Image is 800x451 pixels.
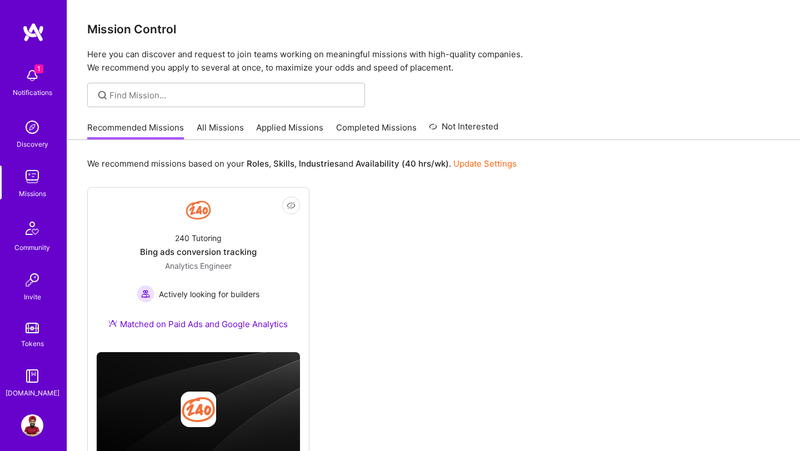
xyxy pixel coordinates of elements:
img: Actively looking for builders [137,285,154,303]
div: Notifications [13,87,52,98]
b: Roles [247,158,269,169]
span: 1 [34,64,43,73]
img: logo [22,22,44,42]
img: guide book [21,365,43,387]
a: Not Interested [429,120,498,140]
img: Community [19,215,46,242]
i: icon SearchGrey [96,89,109,102]
img: User Avatar [21,414,43,437]
b: Availability (40 hrs/wk) [356,158,449,169]
div: [DOMAIN_NAME] [6,387,59,399]
a: User Avatar [18,414,46,437]
img: Company logo [181,392,216,427]
div: 240 Tutoring [175,232,222,244]
a: Recommended Missions [87,122,184,140]
img: tokens [26,323,39,333]
img: Ateam Purple Icon [108,319,117,328]
input: Find Mission... [109,89,357,101]
img: bell [21,64,43,87]
img: teamwork [21,166,43,188]
div: Community [14,242,50,253]
a: Update Settings [453,158,517,169]
a: All Missions [197,122,244,140]
img: discovery [21,116,43,138]
div: Tokens [21,338,44,349]
div: Invite [24,291,41,303]
span: Actively looking for builders [159,288,259,300]
img: Company Logo [185,197,212,223]
span: Analytics Engineer [165,261,232,270]
div: Missions [19,188,46,199]
a: Company Logo240 TutoringBing ads conversion trackingAnalytics Engineer Actively looking for build... [97,197,300,343]
a: Applied Missions [256,122,323,140]
div: Discovery [17,138,48,150]
p: We recommend missions based on your , , and . [87,158,517,169]
h3: Mission Control [87,22,780,36]
b: Skills [273,158,294,169]
img: Invite [21,269,43,291]
b: Industries [299,158,339,169]
div: Matched on Paid Ads and Google Analytics [108,318,288,330]
div: Bing ads conversion tracking [140,246,257,258]
i: icon EyeClosed [287,201,296,210]
p: Here you can discover and request to join teams working on meaningful missions with high-quality ... [87,48,780,74]
a: Completed Missions [336,122,417,140]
